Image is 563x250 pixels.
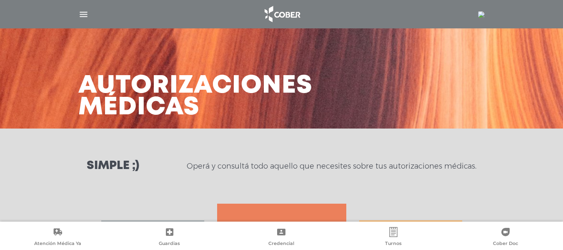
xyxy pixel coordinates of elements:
a: Guardias [114,227,226,248]
h3: Autorizaciones médicas [78,75,313,119]
span: Credencial [268,240,294,248]
a: Atención Médica Ya [2,227,114,248]
a: Turnos [338,227,450,248]
p: Operá y consultá todo aquello que necesites sobre tus autorizaciones médicas. [187,161,476,171]
span: Atención Médica Ya [34,240,81,248]
img: 4248 [478,11,485,18]
span: Cober Doc [493,240,518,248]
a: Cober Doc [449,227,561,248]
h3: Simple ;) [87,160,139,172]
a: Credencial [225,227,338,248]
span: Guardias [159,240,180,248]
img: logo_cober_home-white.png [260,4,304,24]
span: Turnos [385,240,402,248]
img: Cober_menu-lines-white.svg [78,9,89,20]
